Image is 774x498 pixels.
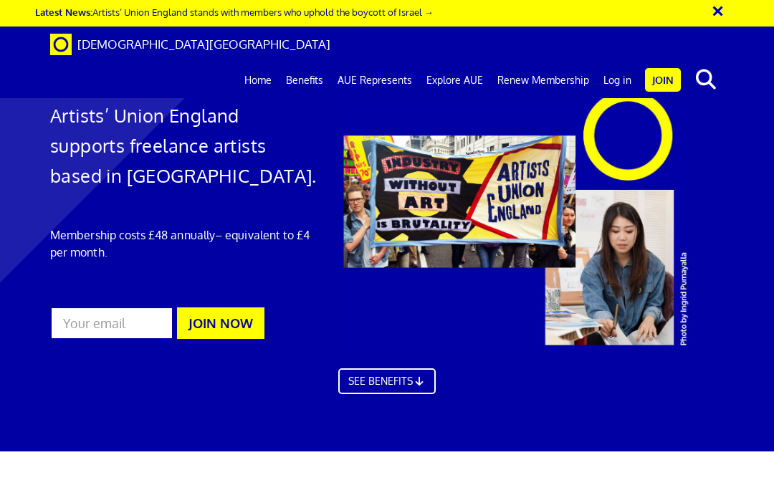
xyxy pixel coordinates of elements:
a: Brand [DEMOGRAPHIC_DATA][GEOGRAPHIC_DATA] [39,27,341,62]
h1: Artists’ Union England supports freelance artists based in [GEOGRAPHIC_DATA]. [50,100,318,191]
a: Explore AUE [419,62,490,98]
button: search [684,64,727,95]
a: AUE Represents [330,62,419,98]
a: Latest News:Artists’ Union England stands with members who uphold the boycott of Israel → [35,6,434,18]
a: Home [237,62,279,98]
a: SEE BENEFITS [338,368,436,394]
a: Log in [596,62,639,98]
input: Your email [50,307,173,340]
a: Renew Membership [490,62,596,98]
p: Membership costs £48 annually – equivalent to £4 per month. [50,226,318,261]
a: Benefits [279,62,330,98]
span: [DEMOGRAPHIC_DATA][GEOGRAPHIC_DATA] [77,37,330,52]
a: Join [645,68,681,92]
strong: Latest News: [35,6,92,18]
button: JOIN NOW [177,307,264,339]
